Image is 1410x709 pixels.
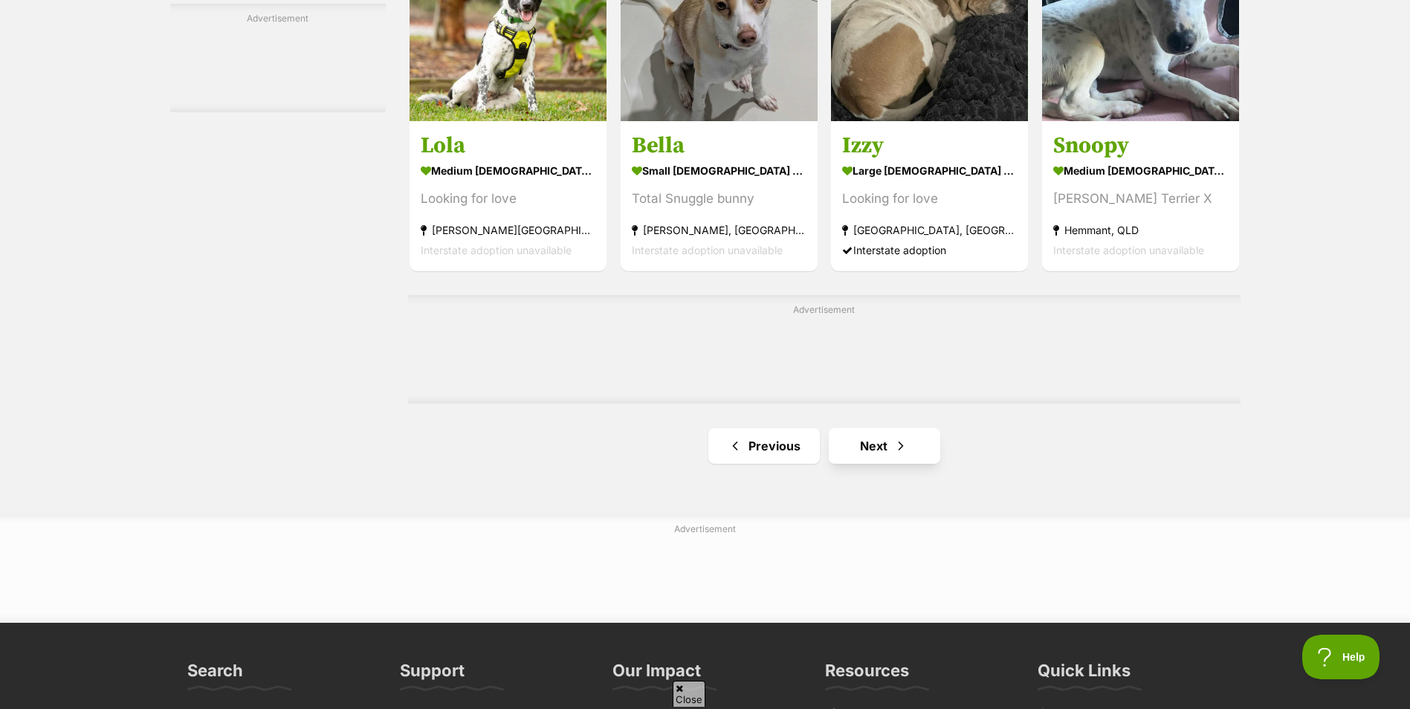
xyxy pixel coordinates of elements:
strong: [GEOGRAPHIC_DATA], [GEOGRAPHIC_DATA] [842,220,1017,240]
h3: Lola [421,132,595,160]
a: Izzy large [DEMOGRAPHIC_DATA] Dog Looking for love [GEOGRAPHIC_DATA], [GEOGRAPHIC_DATA] Interstat... [831,120,1028,271]
strong: medium [DEMOGRAPHIC_DATA] Dog [1053,160,1228,181]
h3: Our Impact [612,660,701,690]
span: Interstate adoption unavailable [421,244,572,256]
h3: Search [187,660,243,690]
div: Total Snuggle bunny [632,189,806,209]
a: Lola medium [DEMOGRAPHIC_DATA] Dog Looking for love [PERSON_NAME][GEOGRAPHIC_DATA], [GEOGRAPHIC_D... [410,120,607,271]
div: Looking for love [842,189,1017,209]
div: [PERSON_NAME] Terrier X [1053,189,1228,209]
strong: small [DEMOGRAPHIC_DATA] Dog [632,160,806,181]
iframe: Help Scout Beacon - Open [1302,635,1380,679]
h3: Bella [632,132,806,160]
div: Interstate adoption [842,240,1017,260]
a: Next page [829,428,940,464]
span: Close [673,681,705,707]
a: Snoopy medium [DEMOGRAPHIC_DATA] Dog [PERSON_NAME] Terrier X Hemmant, QLD Interstate adoption una... [1042,120,1239,271]
h3: Support [400,660,465,690]
h3: Quick Links [1038,660,1131,690]
strong: large [DEMOGRAPHIC_DATA] Dog [842,160,1017,181]
a: Previous page [708,428,820,464]
h3: Snoopy [1053,132,1228,160]
a: Bella small [DEMOGRAPHIC_DATA] Dog Total Snuggle bunny [PERSON_NAME], [GEOGRAPHIC_DATA] Interstat... [621,120,818,271]
span: Interstate adoption unavailable [1053,244,1204,256]
strong: [PERSON_NAME], [GEOGRAPHIC_DATA] [632,220,806,240]
div: Advertisement [408,295,1241,404]
strong: [PERSON_NAME][GEOGRAPHIC_DATA], [GEOGRAPHIC_DATA] [421,220,595,240]
div: Advertisement [170,4,386,112]
strong: medium [DEMOGRAPHIC_DATA] Dog [421,160,595,181]
div: Looking for love [421,189,595,209]
nav: Pagination [408,428,1241,464]
h3: Resources [825,660,909,690]
strong: Hemmant, QLD [1053,220,1228,240]
h3: Izzy [842,132,1017,160]
span: Interstate adoption unavailable [632,244,783,256]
